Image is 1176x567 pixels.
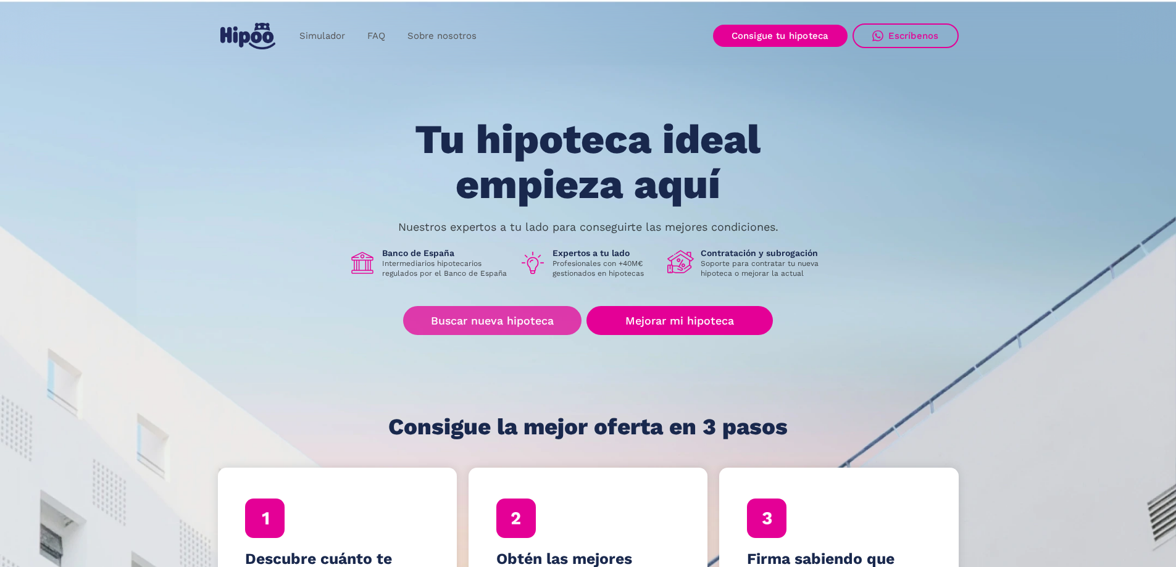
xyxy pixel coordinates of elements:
[853,23,959,48] a: Escríbenos
[382,247,509,259] h1: Banco de España
[553,247,657,259] h1: Expertos a tu lado
[553,259,657,278] p: Profesionales con +40M€ gestionados en hipotecas
[218,18,278,54] a: home
[288,24,356,48] a: Simulador
[382,259,509,278] p: Intermediarios hipotecarios regulados por el Banco de España
[354,117,822,207] h1: Tu hipoteca ideal empieza aquí
[586,306,772,335] a: Mejorar mi hipoteca
[701,247,828,259] h1: Contratación y subrogación
[396,24,488,48] a: Sobre nosotros
[398,222,778,232] p: Nuestros expertos a tu lado para conseguirte las mejores condiciones.
[701,259,828,278] p: Soporte para contratar tu nueva hipoteca o mejorar la actual
[403,306,582,335] a: Buscar nueva hipoteca
[388,415,788,439] h1: Consigue la mejor oferta en 3 pasos
[713,25,848,47] a: Consigue tu hipoteca
[888,30,939,41] div: Escríbenos
[356,24,396,48] a: FAQ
